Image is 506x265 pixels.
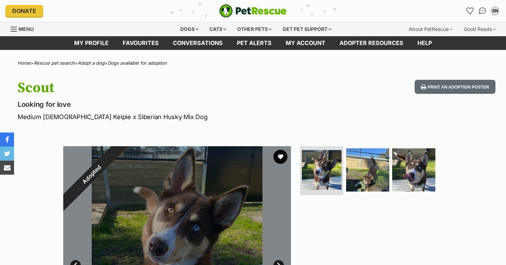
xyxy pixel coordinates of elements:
a: Help [410,36,439,50]
a: Favourites [116,36,166,50]
div: Get pet support [278,22,336,36]
p: Medium [DEMOGRAPHIC_DATA] Kelpie x Siberian Husky Mix Dog [18,112,309,122]
button: Print an adoption poster [415,80,495,94]
a: Favourites [464,5,475,17]
a: Menu [11,22,39,35]
div: Good Reads [459,22,501,36]
a: Pet alerts [230,36,279,50]
div: Adopted [47,130,136,219]
h1: Scout [18,80,309,96]
a: My profile [67,36,116,50]
span: Menu [19,26,34,32]
a: Adopt a dog [78,60,104,66]
img: chat-41dd97257d64d25036548639549fe6c8038ab92f7586957e7f3b1b290dea8141.svg [479,7,486,14]
a: Conversations [477,5,488,17]
a: Rescue pet search [34,60,74,66]
ul: Account quick links [464,5,501,17]
a: My account [279,36,332,50]
div: About PetRescue [404,22,458,36]
img: Photo of Scout [302,150,342,190]
a: Donate [5,5,43,17]
a: Home [18,60,31,66]
a: Adopter resources [332,36,410,50]
img: Photo of Scout [392,148,435,192]
a: Dogs available for adoption [108,60,167,66]
p: Looking for love [18,99,309,109]
img: logo-e224e6f780fb5917bec1dbf3a21bbac754714ae5b6737aabdf751b685950b380.svg [219,4,287,18]
div: Other pets [232,22,277,36]
div: Cats [205,22,231,36]
a: conversations [166,36,230,50]
button: favourite [273,150,287,164]
div: SN [492,7,499,14]
a: PetRescue [219,4,287,18]
img: Photo of Scout [346,148,389,192]
div: Dogs [175,22,203,36]
button: My account [489,5,501,17]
